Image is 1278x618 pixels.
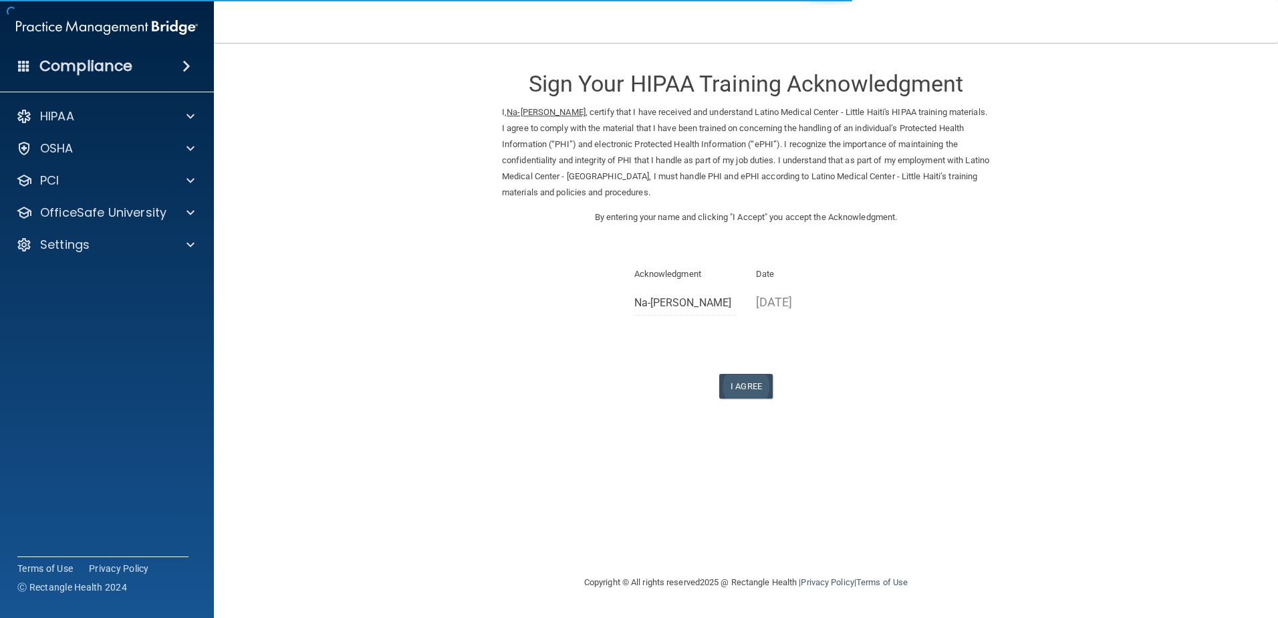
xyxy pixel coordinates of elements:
ins: Na-[PERSON_NAME] [507,107,586,117]
span: Ⓒ Rectangle Health 2024 [17,581,127,594]
input: Full Name [634,291,737,316]
button: I Agree [719,374,773,399]
a: OfficeSafe University [16,205,195,221]
a: PCI [16,173,195,189]
a: Terms of Use [17,562,73,575]
p: By entering your name and clicking "I Accept" you accept the Acknowledgment. [502,209,990,225]
a: HIPAA [16,108,195,124]
p: HIPAA [40,108,74,124]
p: Settings [40,237,90,253]
p: OSHA [40,140,74,157]
h3: Sign Your HIPAA Training Acknowledgment [502,72,990,96]
a: Privacy Policy [801,577,854,587]
a: Settings [16,237,195,253]
div: Copyright © All rights reserved 2025 @ Rectangle Health | | [502,561,990,604]
a: Terms of Use [856,577,908,587]
a: Privacy Policy [89,562,149,575]
p: PCI [40,173,59,189]
p: [DATE] [756,291,858,313]
p: Date [756,266,858,282]
img: PMB logo [16,14,198,41]
p: I, , certify that I have received and understand Latino Medical Center - Little Haiti's HIPAA tra... [502,104,990,201]
p: OfficeSafe University [40,205,166,221]
a: OSHA [16,140,195,157]
p: Acknowledgment [634,266,737,282]
h4: Compliance [39,57,132,76]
